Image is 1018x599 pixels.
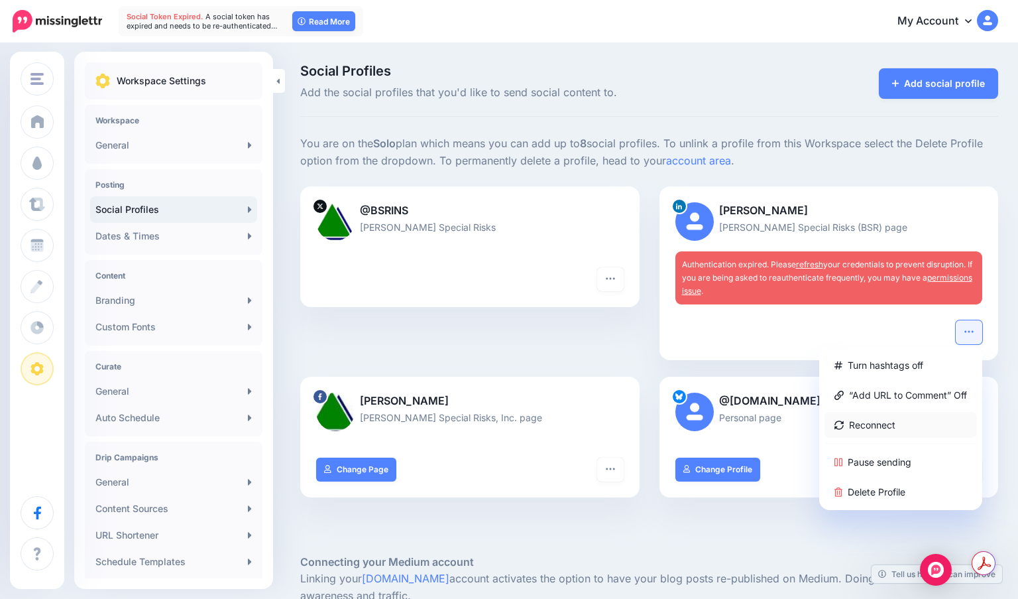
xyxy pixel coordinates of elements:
a: Social Profiles [90,196,257,223]
a: Read More [292,11,355,31]
a: Tell us how we can improve [872,565,1002,583]
a: Content Sources [90,496,257,522]
span: Authentication expired. Please your credentials to prevent disruption. If you are being asked to ... [682,259,972,296]
p: [PERSON_NAME] Special Risks [316,220,624,235]
h5: Connecting your Medium account [300,554,998,570]
img: 1Q3z5d12-75797.jpg [316,202,355,241]
img: menu.png [30,73,44,85]
a: Turn hashtags off [824,352,977,378]
a: Reconnect [824,412,977,438]
h4: Drip Campaigns [95,452,252,462]
h4: Posting [95,180,252,190]
span: Social Token Expired. [127,12,203,21]
a: Auto Schedule [90,405,257,431]
p: [PERSON_NAME] Special Risks (BSR) page [675,220,983,235]
a: General [90,132,257,159]
a: Change Profile [675,458,761,482]
h4: Content [95,271,252,281]
a: General [90,469,257,496]
b: Solo [373,137,396,150]
a: Branding [90,287,257,314]
img: settings.png [95,74,110,88]
img: 379531_475505335829751_837246864_n-bsa122537.jpg [316,393,355,431]
a: Add social profile [879,68,999,99]
a: Schedule Templates [90,549,257,575]
a: [DOMAIN_NAME] [362,572,449,585]
p: [PERSON_NAME] [316,393,624,410]
b: 8 [580,137,587,150]
a: Delete Profile [824,479,977,505]
p: @BSRINS [316,202,624,220]
a: Pause sending [824,449,977,475]
a: Change Page [316,458,396,482]
a: refresh [796,259,823,269]
h4: Curate [95,362,252,371]
div: Open Intercom Messenger [920,554,952,586]
p: Workspace Settings [117,73,206,89]
a: Dates & Times [90,223,257,249]
p: You are on the plan which means you can add up to social profiles. To unlink a profile from this ... [300,135,998,170]
h4: Workspace [95,115,252,125]
a: Custom Fonts [90,314,257,340]
a: permissions issue [682,273,972,296]
p: [PERSON_NAME] Special Risks, Inc. page [316,410,624,425]
span: A social token has expired and needs to be re-authenticated… [127,12,278,31]
p: Personal page [675,410,983,425]
a: General [90,378,257,405]
img: user_default_image.png [675,202,714,241]
a: “Add URL to Comment” Off [824,382,977,408]
a: URL Shortener [90,522,257,549]
span: Social Profiles [300,64,759,78]
img: user_default_image.png [675,393,714,431]
a: My Account [884,5,998,38]
p: [PERSON_NAME] [675,202,983,220]
a: account area [666,154,731,167]
span: Add the social profiles that you'd like to send social content to. [300,84,759,101]
img: Missinglettr [13,10,102,33]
